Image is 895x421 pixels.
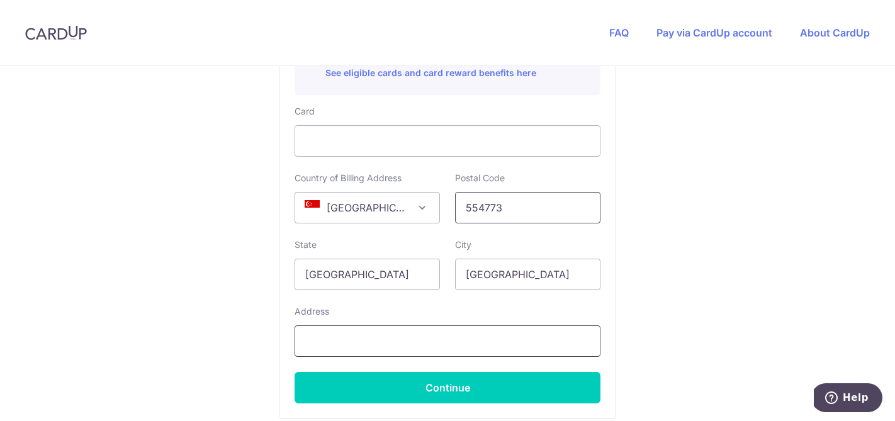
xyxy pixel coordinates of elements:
[295,239,317,251] label: State
[455,239,471,251] label: City
[455,172,505,184] label: Postal Code
[814,383,882,415] iframe: Opens a widget where you can find more information
[295,305,329,318] label: Address
[305,133,590,149] iframe: Secure card payment input frame
[295,372,600,403] button: Continue
[295,193,439,223] span: Singapore
[295,192,440,223] span: Singapore
[609,26,629,39] a: FAQ
[25,25,87,40] img: CardUp
[325,67,536,78] a: See eligible cards and card reward benefits here
[656,26,772,39] a: Pay via CardUp account
[295,172,402,184] label: Country of Billing Address
[800,26,870,39] a: About CardUp
[455,192,600,223] input: Example 123456
[295,105,315,118] label: Card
